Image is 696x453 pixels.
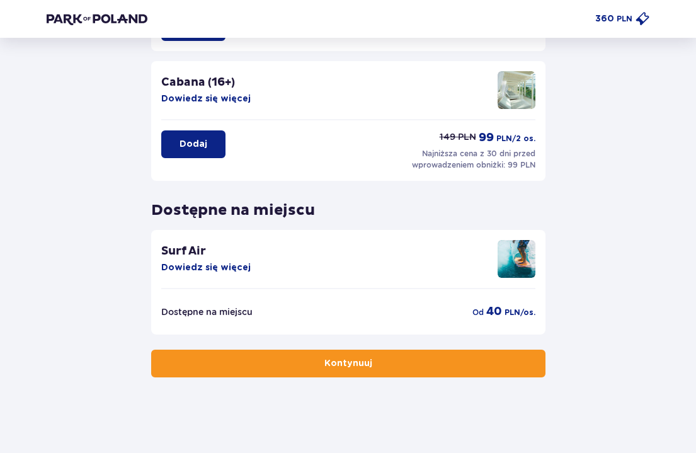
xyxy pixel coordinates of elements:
[617,13,632,25] p: PLN
[486,304,502,319] p: 40
[151,350,545,377] button: Kontynuuj
[161,244,206,259] p: Surf Air
[479,130,494,146] p: 99
[47,13,147,25] img: Park of Poland logo
[161,306,253,318] p: Dostępne na miejscu
[151,191,315,220] p: Dostępne na miejscu
[409,148,535,171] p: Najniższa cena z 30 dni przed wprowadzeniem obniżki: 99 PLN
[496,133,535,144] p: PLN /2 os.
[161,261,251,274] button: Dowiedz się więcej
[161,93,251,105] button: Dowiedz się więcej
[595,13,614,25] p: 360
[498,71,535,109] img: attraction
[161,130,225,158] button: Dodaj
[498,240,535,278] img: attraction
[440,130,476,143] p: 149 PLN
[472,307,484,318] p: od
[505,307,535,318] p: PLN /os.
[161,75,235,90] p: Cabana (16+)
[180,138,207,151] p: Dodaj
[324,357,372,370] p: Kontynuuj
